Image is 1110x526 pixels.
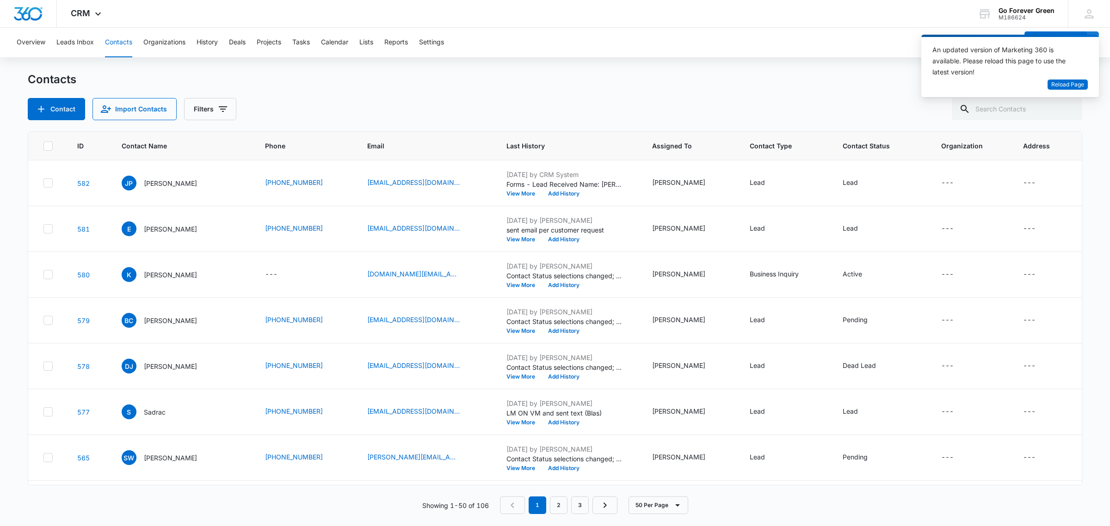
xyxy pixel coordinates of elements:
[529,496,546,514] em: 1
[629,496,688,514] button: 50 Per Page
[1023,269,1036,280] div: ---
[265,452,323,462] a: [PHONE_NUMBER]
[506,444,622,454] p: [DATE] by [PERSON_NAME]
[77,141,86,151] span: ID
[1023,141,1054,151] span: Address
[265,223,339,234] div: Phone - (831) 320-0786 - Select to Edit Field
[506,465,542,471] button: View More
[506,261,622,271] p: [DATE] by [PERSON_NAME]
[843,406,875,417] div: Contact Status - Lead - Select to Edit Field
[1023,315,1036,326] div: ---
[932,44,1077,78] div: An updated version of Marketing 360 is available. Please reload this page to use the latest version!
[122,313,214,328] div: Contact Name - Bill Calla - Select to Edit Field
[77,179,90,187] a: Navigate to contact details page for John Pupa
[1048,80,1088,90] button: Reload Page
[941,406,954,417] div: ---
[1024,31,1087,54] button: Add Contact
[71,8,90,18] span: CRM
[843,141,906,151] span: Contact Status
[652,361,705,370] div: [PERSON_NAME]
[506,353,622,362] p: [DATE] by [PERSON_NAME]
[265,361,323,370] a: [PHONE_NUMBER]
[184,98,236,120] button: Filters
[367,315,476,326] div: Email - billcalla1975@gmail.com - Select to Edit Field
[367,269,460,279] a: [DOMAIN_NAME][EMAIL_ADDRESS][DOMAIN_NAME]
[422,501,489,510] p: Showing 1-50 of 106
[384,28,408,57] button: Reports
[506,328,542,334] button: View More
[652,223,722,234] div: Assigned To - Yvette Perez - Select to Edit Field
[292,28,310,57] button: Tasks
[1023,223,1052,234] div: Address - - Select to Edit Field
[506,170,622,179] p: [DATE] by CRM System
[506,374,542,379] button: View More
[542,282,586,288] button: Add History
[1023,177,1036,189] div: ---
[419,28,444,57] button: Settings
[1023,452,1036,463] div: ---
[652,269,705,279] div: [PERSON_NAME]
[843,361,876,370] div: Dead Lead
[652,315,705,324] div: [PERSON_NAME]
[1023,315,1052,326] div: Address - - Select to Edit Field
[941,177,954,189] div: ---
[941,269,954,280] div: ---
[265,223,323,233] a: [PHONE_NUMBER]
[750,269,815,280] div: Contact Type - Business Inquiry - Select to Edit Field
[506,191,542,196] button: View More
[122,359,136,373] span: DJ
[265,315,339,326] div: Phone - (772) 216-5292 - Select to Edit Field
[652,177,705,187] div: [PERSON_NAME]
[77,408,90,416] a: Navigate to contact details page for Sadrac
[843,269,862,279] div: Active
[144,178,197,188] p: [PERSON_NAME]
[652,315,722,326] div: Assigned To - Yvette Perez - Select to Edit Field
[1051,80,1084,89] span: Reload Page
[506,398,622,408] p: [DATE] by [PERSON_NAME]
[952,98,1082,120] input: Search Contacts
[122,404,182,419] div: Contact Name - Sadrac - Select to Edit Field
[28,98,85,120] button: Add Contact
[571,496,589,514] a: Page 3
[367,361,476,372] div: Email - Ecobuildingworks@gmail.com - Select to Edit Field
[229,28,246,57] button: Deals
[1023,223,1036,234] div: ---
[542,237,586,242] button: Add History
[105,28,132,57] button: Contacts
[367,406,460,416] a: [EMAIL_ADDRESS][DOMAIN_NAME]
[1023,361,1036,372] div: ---
[265,269,277,280] div: ---
[1023,269,1052,280] div: Address - - Select to Edit Field
[843,315,884,326] div: Contact Status - Pending - Select to Edit Field
[122,359,214,373] div: Contact Name - Daniel Joseph - Select to Edit Field
[28,73,76,86] h1: Contacts
[1023,452,1052,463] div: Address - - Select to Edit Field
[592,496,617,514] a: Next Page
[122,176,136,190] span: JP
[506,179,622,189] p: Forms - Lead Received Name: [PERSON_NAME] Email: [EMAIL_ADDRESS][PHONE_NUMBER][DOMAIN_NAME] Phone...
[750,177,782,189] div: Contact Type - Lead - Select to Edit Field
[265,315,323,324] a: [PHONE_NUMBER]
[941,223,954,234] div: ---
[367,406,476,417] div: Email - sadracjeanlouis2@gmail.com - Select to Edit Field
[941,452,970,463] div: Organization - - Select to Edit Field
[367,452,460,462] a: [PERSON_NAME][EMAIL_ADDRESS][DOMAIN_NAME]
[843,269,879,280] div: Contact Status - Active - Select to Edit Field
[506,271,622,281] p: Contact Status selections changed; Other was removed and Active was added.
[652,269,722,280] div: Assigned To - Yvette Perez - Select to Edit Field
[144,224,197,234] p: [PERSON_NAME]
[750,269,799,279] div: Business Inquiry
[144,453,197,463] p: [PERSON_NAME]
[750,315,782,326] div: Contact Type - Lead - Select to Edit Field
[750,177,765,187] div: Lead
[506,317,622,326] p: Contact Status selections changed; Lead was removed and Pending was added.
[122,221,214,236] div: Contact Name - Ernesto - Select to Edit Field
[122,404,136,419] span: S
[367,223,460,233] a: [EMAIL_ADDRESS][DOMAIN_NAME]
[652,406,705,416] div: [PERSON_NAME]
[144,270,197,280] p: [PERSON_NAME]
[999,14,1054,21] div: account id
[941,269,970,280] div: Organization - - Select to Edit Field
[77,271,90,279] a: Navigate to contact details page for Katie
[941,361,954,372] div: ---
